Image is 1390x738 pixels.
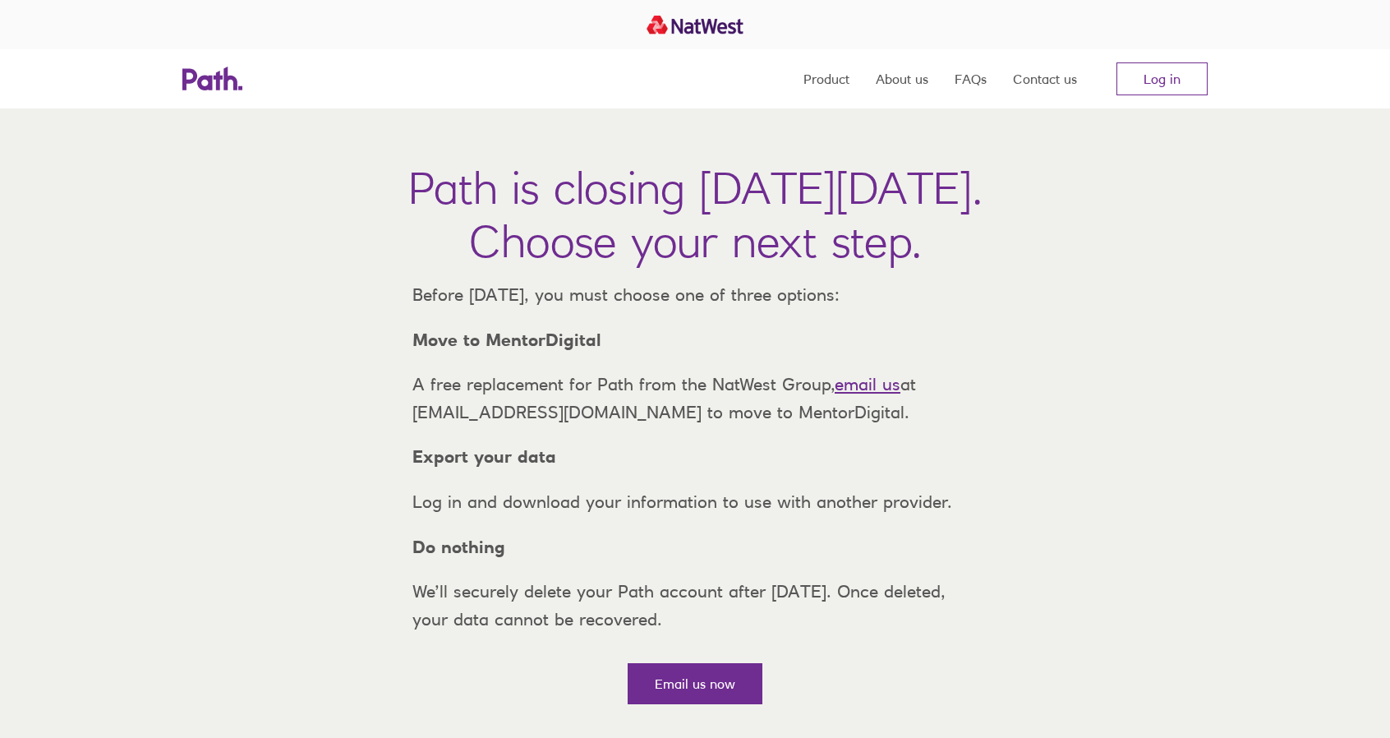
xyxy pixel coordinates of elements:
[412,537,505,557] strong: Do nothing
[876,49,928,108] a: About us
[408,161,983,268] h1: Path is closing [DATE][DATE]. Choose your next step.
[399,371,991,426] p: A free replacement for Path from the NatWest Group, at [EMAIL_ADDRESS][DOMAIN_NAME] to move to Me...
[399,281,991,309] p: Before [DATE], you must choose one of three options:
[835,374,900,394] a: email us
[628,663,762,704] a: Email us now
[1013,49,1077,108] a: Contact us
[399,488,991,516] p: Log in and download your information to use with another provider.
[803,49,849,108] a: Product
[399,578,991,633] p: We’ll securely delete your Path account after [DATE]. Once deleted, your data cannot be recovered.
[1116,62,1208,95] a: Log in
[955,49,987,108] a: FAQs
[412,330,601,350] strong: Move to MentorDigital
[412,446,556,467] strong: Export your data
